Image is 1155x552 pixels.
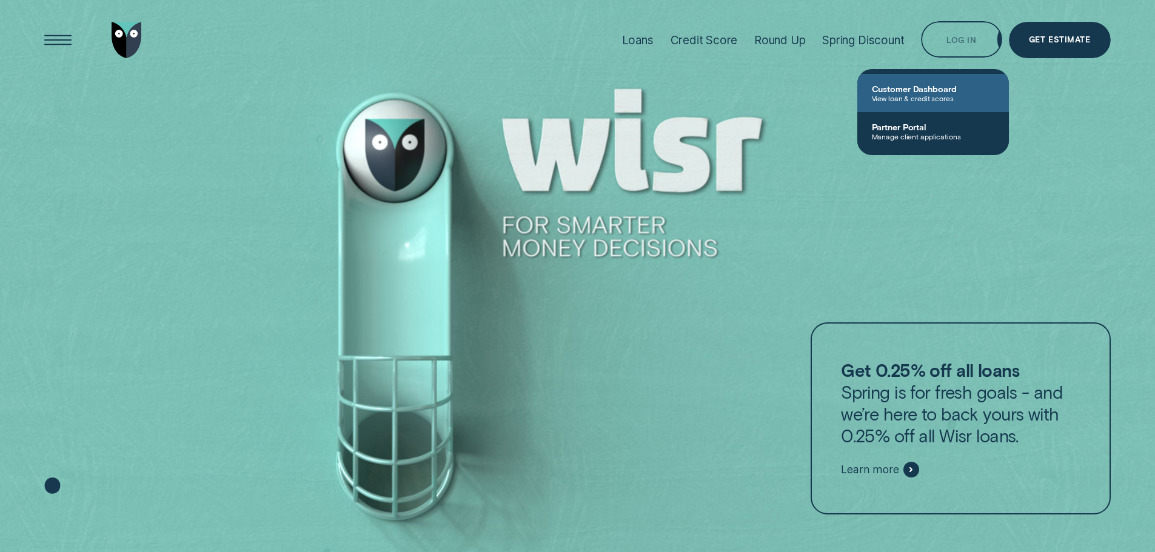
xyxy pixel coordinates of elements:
button: Open Menu [40,22,76,58]
div: Loans [622,33,654,47]
p: Spring is for fresh goals - and we’re here to back yours with 0.25% off all Wisr loans. [841,359,1080,447]
span: Manage client applications [872,132,994,141]
a: Partner PortalManage client applications [857,112,1009,150]
span: Partner Portal [872,122,994,132]
div: Round Up [754,33,806,47]
span: Customer Dashboard [872,84,994,94]
a: Customer DashboardView loan & credit scores [857,74,1009,112]
div: Log in [946,32,976,39]
div: Credit Score [671,33,738,47]
strong: Get 0.25% off all loans [841,359,1019,381]
span: View loan & credit scores [872,94,994,102]
a: Get 0.25% off all loansSpring is for fresh goals - and we’re here to back yours with 0.25% off al... [811,322,1110,515]
button: Log in [921,21,1002,58]
div: Spring Discount [822,33,904,47]
img: Wisr [112,22,142,58]
span: Learn more [841,463,899,476]
a: Get Estimate [1009,22,1111,58]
